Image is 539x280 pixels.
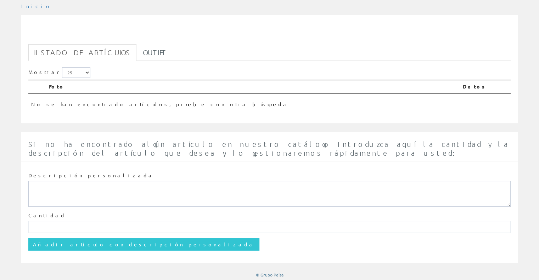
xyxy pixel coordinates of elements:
a: Outlet [137,44,172,61]
input: Añadir artículo con descripción personalizada [28,238,259,250]
label: Cantidad [28,212,66,219]
td: No se han encontrado artículos, pruebe con otra búsqueda [28,93,460,111]
th: Datos [460,80,511,93]
select: Mostrar [62,67,90,78]
h1: SOBRETENSIONES PERMANENTES Y TRANSITORIAS [28,27,511,41]
span: Si no ha encontrado algún artículo en nuestro catálogo introduzca aquí la cantidad y la descripci... [28,140,509,157]
label: Descripción personalizada [28,172,154,179]
label: Mostrar [28,67,90,78]
th: Foto [46,80,460,93]
a: Inicio [21,3,51,9]
a: Listado de artículos [28,44,136,61]
div: © Grupo Peisa [21,272,518,278]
